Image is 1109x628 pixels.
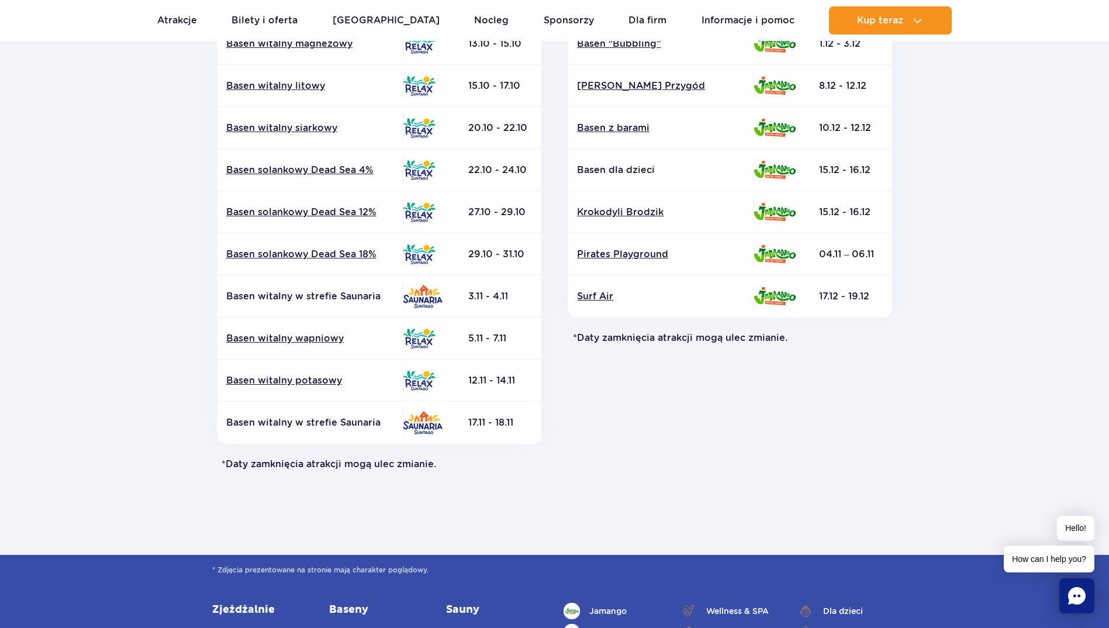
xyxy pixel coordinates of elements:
a: Sponsorzy [544,6,594,34]
a: Zjeżdżalnie [212,603,312,617]
span: Kup teraz [857,15,903,26]
span: How can I help you? [1004,546,1094,572]
td: 3.11 - 4.11 [459,275,541,318]
a: Sauny [446,603,545,617]
span: Wellness & SPA [706,605,769,617]
img: Jamango [754,203,796,221]
div: Chat [1059,578,1094,613]
a: Wellness & SPA [680,603,780,619]
a: Bilety i oferta [232,6,298,34]
a: Basen witalny siarkowy [226,122,393,134]
td: 22.10 - 24.10 [459,149,541,191]
a: Pirates Playground [577,248,744,261]
img: Jamango [754,287,796,305]
a: Atrakcje [157,6,197,34]
td: 15.12 - 16.12 [810,149,892,191]
a: [GEOGRAPHIC_DATA] [333,6,440,34]
a: Krokodyli Brodzik [577,206,744,219]
td: 12.11 - 14.11 [459,360,541,402]
img: Jamango [754,119,796,137]
img: Relax [403,329,436,348]
p: Basen witalny w strefie Saunaria [226,416,393,429]
a: Basen witalny potasowy [226,374,393,387]
a: Informacje i pomoc [702,6,794,34]
td: 29.10 - 31.10 [459,233,541,275]
td: 13.10 - 15.10 [459,23,541,65]
button: Kup teraz [829,6,952,34]
td: 17.11 - 18.11 [459,402,541,444]
a: [PERSON_NAME] Przygód [577,80,744,92]
a: Baseny [329,603,429,617]
a: Basen solankowy Dead Sea 4% [226,164,393,177]
td: 17.12 - 19.12 [810,275,892,318]
a: Dla dzieci [797,603,897,619]
td: 1.12 - 3.12 [810,23,892,65]
a: Basen solankowy Dead Sea 12% [226,206,393,219]
img: Relax [403,202,436,222]
img: Relax [403,244,436,264]
img: Relax [403,34,436,54]
td: 20.10 - 22.10 [459,107,541,149]
img: Jamango [754,245,796,263]
img: Relax [403,371,436,391]
img: Jamango [754,77,796,95]
td: 8.12 - 12.12 [810,65,892,107]
p: *Daty zamknięcia atrakcji mogą ulec zmianie. [564,332,897,344]
img: Relax [403,160,436,180]
td: 15.10 - 17.10 [459,65,541,107]
a: Dla firm [628,6,666,34]
img: Saunaria [403,285,443,308]
td: 15.12 - 16.12 [810,191,892,233]
p: Basen dla dzieci [577,164,744,177]
a: Basen witalny magnezowy [226,37,393,50]
span: Jamango [589,605,627,617]
img: Saunaria [403,411,443,434]
a: Surf Air [577,290,744,303]
img: Jamango [754,161,796,179]
td: 10.12 - 12.12 [810,107,892,149]
a: Nocleg [474,6,509,34]
a: Jamango [564,603,663,619]
img: Relax [403,76,436,96]
a: Basen z barami [577,122,744,134]
td: 27.10 - 29.10 [459,191,541,233]
a: Basen witalny litowy [226,80,393,92]
a: Basen witalny wapniowy [226,332,393,345]
p: Basen witalny w strefie Saunaria [226,290,393,303]
p: *Daty zamknięcia atrakcji mogą ulec zmianie. [212,458,546,471]
img: Jamango [754,34,796,53]
td: 5.11 - 7.11 [459,318,541,360]
img: Relax [403,118,436,138]
td: 04.11 – 06.11 [810,233,892,275]
span: * Zdjęcia prezentowane na stronie mają charakter poglądowy. [212,564,897,576]
a: Basen solankowy Dead Sea 18% [226,248,393,261]
a: Basen “Bubbling” [577,37,744,50]
span: Hello! [1057,516,1094,541]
